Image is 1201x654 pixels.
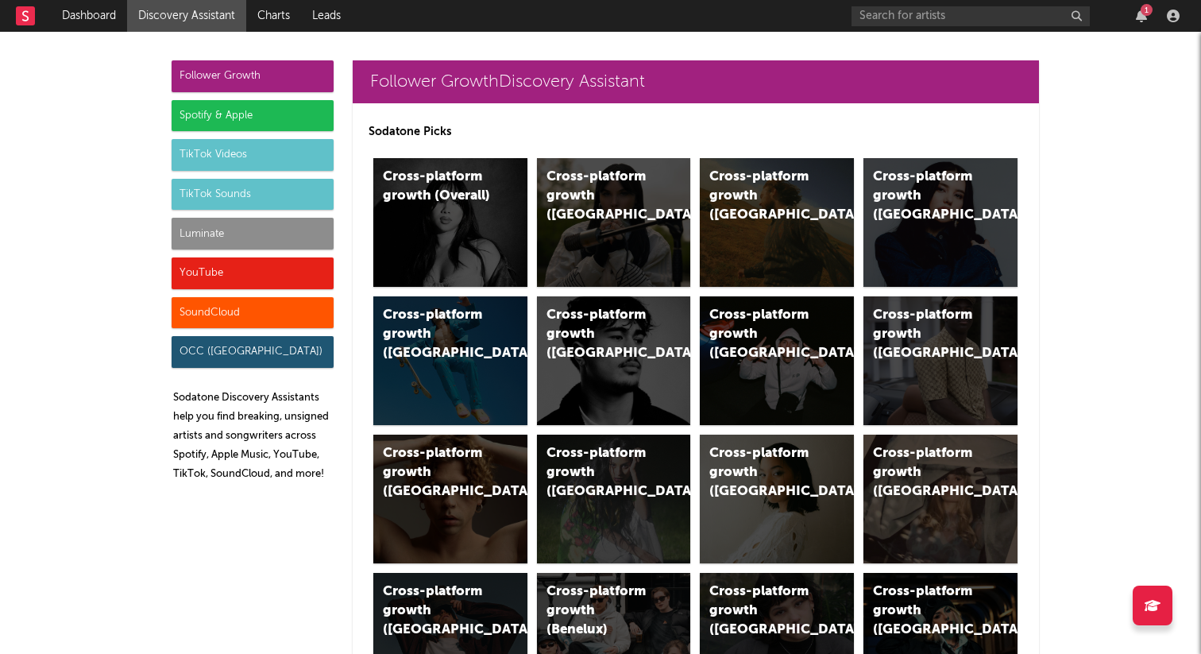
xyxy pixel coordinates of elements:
p: Sodatone Discovery Assistants help you find breaking, unsigned artists and songwriters across Spo... [173,389,334,484]
a: Cross-platform growth ([GEOGRAPHIC_DATA]) [863,296,1018,425]
div: Cross-platform growth ([GEOGRAPHIC_DATA]) [546,306,655,363]
div: Cross-platform growth ([GEOGRAPHIC_DATA]) [873,306,981,363]
a: Cross-platform growth (Overall) [373,158,527,287]
div: OCC ([GEOGRAPHIC_DATA]) [172,336,334,368]
div: SoundCloud [172,297,334,329]
div: Cross-platform growth ([GEOGRAPHIC_DATA]) [709,168,817,225]
a: Cross-platform growth ([GEOGRAPHIC_DATA]) [537,435,691,563]
div: TikTok Videos [172,139,334,171]
div: Cross-platform growth ([GEOGRAPHIC_DATA]/GSA) [709,306,817,363]
a: Cross-platform growth ([GEOGRAPHIC_DATA]/GSA) [700,296,854,425]
a: Cross-platform growth ([GEOGRAPHIC_DATA]) [537,158,691,287]
div: Cross-platform growth ([GEOGRAPHIC_DATA]) [709,444,817,501]
a: Follower GrowthDiscovery Assistant [353,60,1039,103]
a: Cross-platform growth ([GEOGRAPHIC_DATA]) [700,435,854,563]
div: Luminate [172,218,334,250]
a: Cross-platform growth ([GEOGRAPHIC_DATA]) [537,296,691,425]
div: Cross-platform growth ([GEOGRAPHIC_DATA]) [383,306,491,363]
div: Cross-platform growth ([GEOGRAPHIC_DATA]) [546,168,655,225]
div: Cross-platform growth ([GEOGRAPHIC_DATA]) [873,168,981,225]
p: Sodatone Picks [369,122,1023,141]
div: Cross-platform growth (Overall) [383,168,491,206]
div: Follower Growth [172,60,334,92]
div: YouTube [172,257,334,289]
input: Search for artists [852,6,1090,26]
div: Cross-platform growth ([GEOGRAPHIC_DATA]) [709,582,817,640]
div: Cross-platform growth ([GEOGRAPHIC_DATA]) [383,444,491,501]
a: Cross-platform growth ([GEOGRAPHIC_DATA]) [700,158,854,287]
a: Cross-platform growth ([GEOGRAPHIC_DATA]) [863,158,1018,287]
div: Cross-platform growth ([GEOGRAPHIC_DATA]) [546,444,655,501]
a: Cross-platform growth ([GEOGRAPHIC_DATA]) [373,296,527,425]
button: 1 [1136,10,1147,22]
div: Cross-platform growth ([GEOGRAPHIC_DATA]) [383,582,491,640]
div: Cross-platform growth ([GEOGRAPHIC_DATA]) [873,444,981,501]
div: Cross-platform growth (Benelux) [546,582,655,640]
a: Cross-platform growth ([GEOGRAPHIC_DATA]) [373,435,527,563]
div: 1 [1141,4,1153,16]
a: Cross-platform growth ([GEOGRAPHIC_DATA]) [863,435,1018,563]
div: Spotify & Apple [172,100,334,132]
div: Cross-platform growth ([GEOGRAPHIC_DATA]) [873,582,981,640]
div: TikTok Sounds [172,179,334,211]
